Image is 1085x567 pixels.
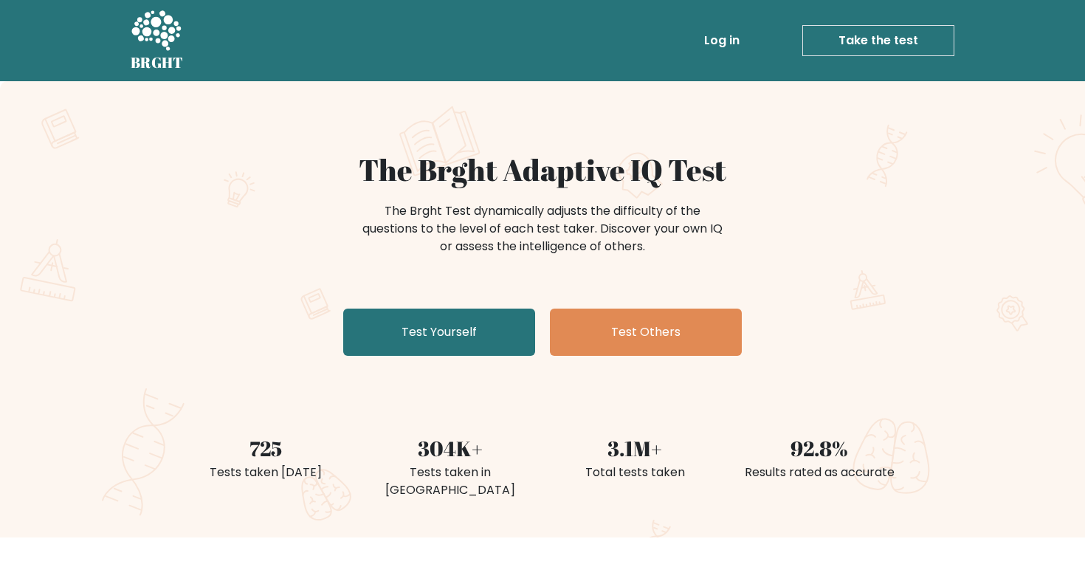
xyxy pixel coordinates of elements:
a: Test Others [550,309,742,356]
div: Results rated as accurate [736,464,903,481]
a: Test Yourself [343,309,535,356]
div: Tests taken [DATE] [182,464,349,481]
div: 3.1M+ [551,433,718,464]
div: 92.8% [736,433,903,464]
div: 304K+ [367,433,534,464]
a: Log in [698,26,745,55]
div: The Brght Test dynamically adjusts the difficulty of the questions to the level of each test take... [358,202,727,255]
a: Take the test [802,25,954,56]
h1: The Brght Adaptive IQ Test [182,152,903,188]
a: BRGHT [131,6,184,75]
div: 725 [182,433,349,464]
div: Total tests taken [551,464,718,481]
div: Tests taken in [GEOGRAPHIC_DATA] [367,464,534,499]
h5: BRGHT [131,54,184,72]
